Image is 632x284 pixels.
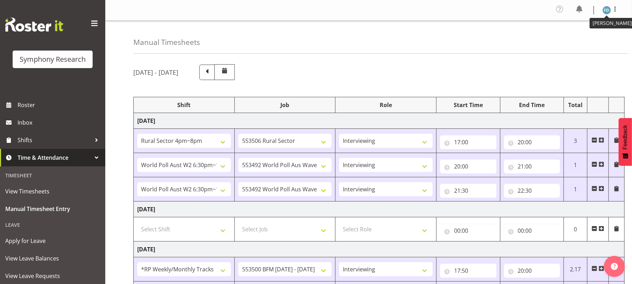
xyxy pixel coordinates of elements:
input: Click to select... [504,224,560,238]
input: Click to select... [440,224,497,238]
td: 0 [564,217,587,242]
img: foziah-dean1868.jpg [603,6,611,14]
div: Leave [2,218,104,232]
div: Shift [137,101,231,109]
a: View Leave Balances [2,250,104,267]
span: Time & Attendance [18,152,91,163]
input: Click to select... [440,184,497,198]
a: Apply for Leave [2,232,104,250]
img: help-xxl-2.png [611,263,618,270]
a: Manual Timesheet Entry [2,200,104,218]
td: 2.17 [564,257,587,282]
input: Click to select... [440,159,497,173]
span: Inbox [18,117,102,128]
div: Timesheet [2,168,104,183]
div: End Time [504,101,560,109]
td: [DATE] [134,242,625,257]
a: View Timesheets [2,183,104,200]
td: 1 [564,177,587,202]
input: Click to select... [440,135,497,149]
input: Click to select... [504,264,560,278]
span: Feedback [622,125,628,150]
div: Start Time [440,101,497,109]
h4: Manual Timesheets [133,38,200,46]
div: Job [238,101,332,109]
input: Click to select... [440,264,497,278]
div: Total [567,101,584,109]
h5: [DATE] - [DATE] [133,68,178,76]
img: Rosterit website logo [5,18,63,32]
span: Shifts [18,135,91,145]
span: Apply for Leave [5,236,100,246]
button: Feedback - Show survey [619,118,632,166]
td: [DATE] [134,113,625,129]
span: View Leave Requests [5,271,100,281]
input: Click to select... [504,184,560,198]
span: Roster [18,100,102,110]
td: 1 [564,153,587,177]
td: 3 [564,129,587,153]
input: Click to select... [504,135,560,149]
td: [DATE] [134,202,625,217]
div: Symphony Research [20,54,86,65]
input: Click to select... [504,159,560,173]
div: Role [339,101,433,109]
span: Manual Timesheet Entry [5,204,100,214]
span: View Timesheets [5,186,100,197]
span: View Leave Balances [5,253,100,264]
